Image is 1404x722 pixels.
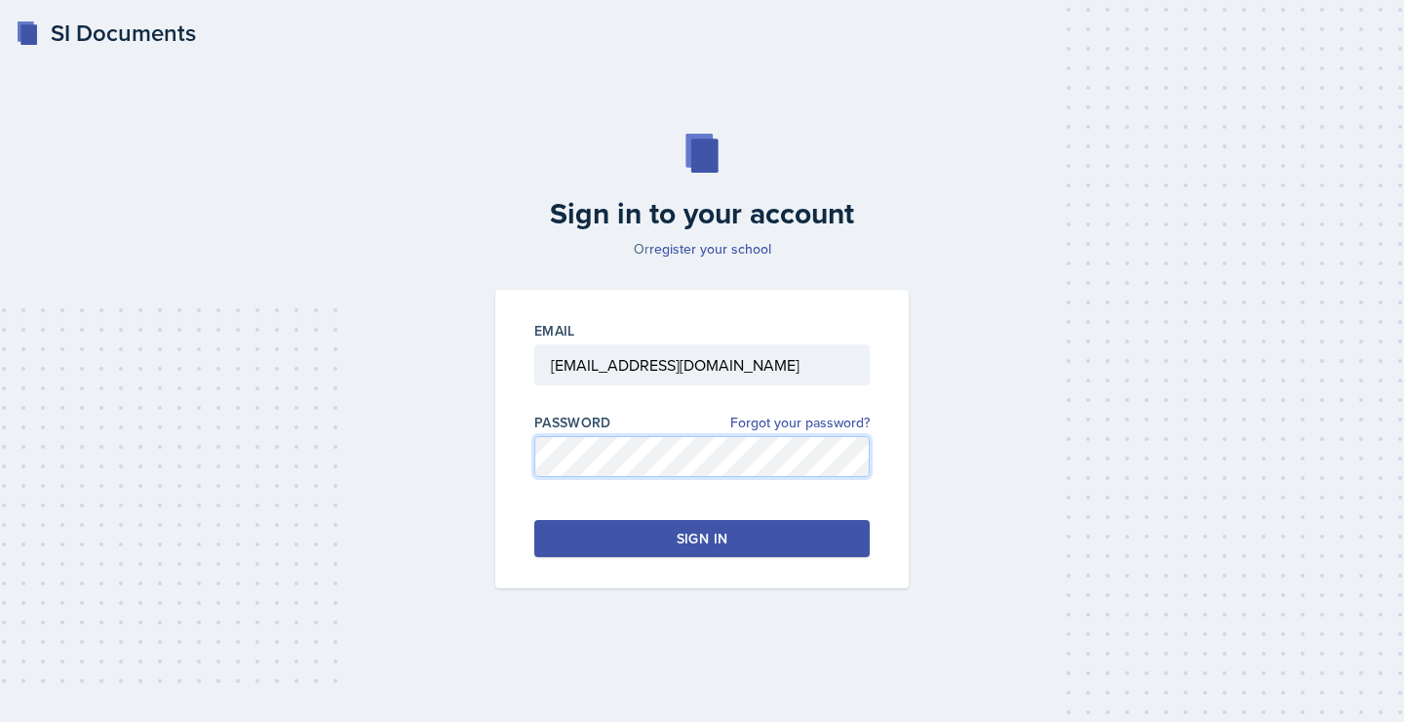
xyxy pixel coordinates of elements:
button: Sign in [534,520,870,557]
div: Sign in [677,529,727,548]
p: Or [484,239,920,259]
a: SI Documents [16,16,196,51]
a: Forgot your password? [730,413,870,433]
label: Password [534,413,611,432]
input: Email [534,344,870,385]
label: Email [534,321,575,341]
h2: Sign in to your account [484,196,920,231]
a: register your school [649,239,771,259]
